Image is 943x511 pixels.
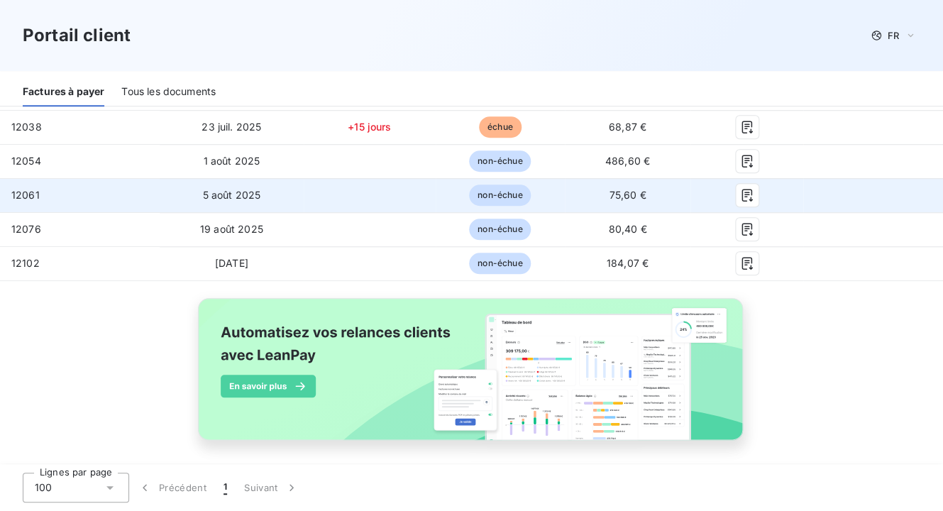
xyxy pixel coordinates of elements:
span: non-échue [469,185,531,206]
span: 12102 [11,257,40,269]
span: 100 [35,480,52,495]
h3: Portail client [23,23,131,48]
span: 486,60 € [605,155,650,167]
span: 1 [224,480,227,495]
div: Tous les documents [121,77,216,106]
span: non-échue [469,253,531,274]
div: Factures à payer [23,77,104,106]
span: 12054 [11,155,41,167]
span: 184,07 € [607,257,649,269]
span: 1 août 2025 [203,155,260,167]
span: 75,60 € [609,189,646,201]
span: 12061 [11,189,40,201]
button: Précédent [129,473,215,502]
span: 23 juil. 2025 [202,121,261,133]
span: 19 août 2025 [200,223,263,235]
span: 5 août 2025 [202,189,260,201]
button: Suivant [236,473,307,502]
span: 12038 [11,121,42,133]
span: non-échue [469,150,531,172]
span: 68,87 € [609,121,646,133]
span: 80,40 € [608,223,646,235]
span: non-échue [469,219,531,240]
img: banner [185,290,759,464]
span: 12076 [11,223,41,235]
button: 1 [215,473,236,502]
span: [DATE] [215,257,248,269]
span: FR [888,30,899,41]
span: échue [479,116,522,138]
span: +15 jours [348,121,391,133]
